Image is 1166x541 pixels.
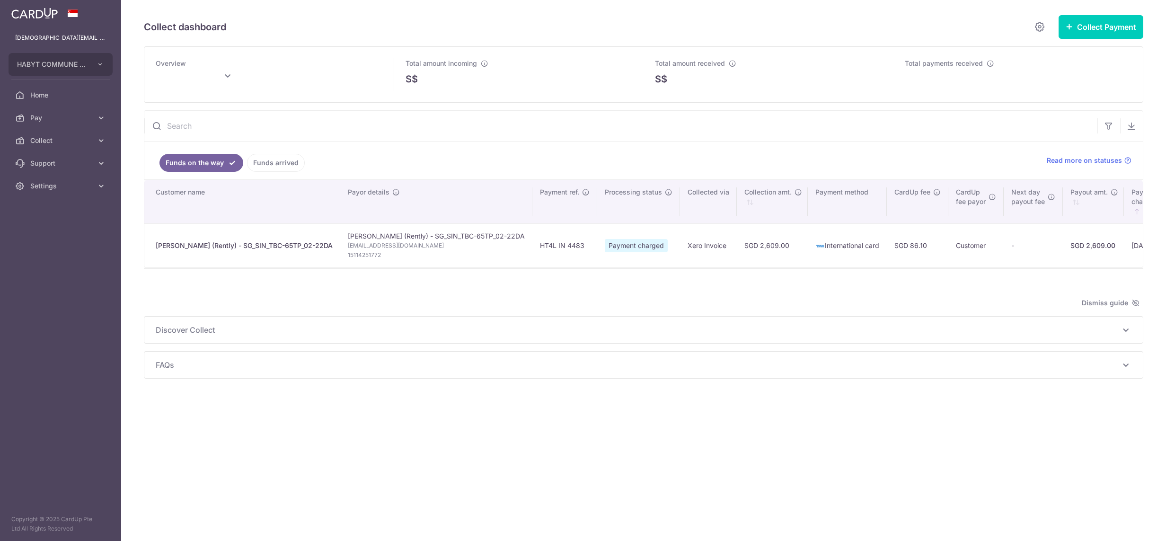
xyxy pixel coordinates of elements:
[540,187,579,197] span: Payment ref.
[905,59,983,67] span: Total payments received
[737,223,808,267] td: SGD 2,609.00
[887,180,948,223] th: CardUp fee
[744,187,792,197] span: Collection amt.
[597,180,680,223] th: Processing status
[144,19,226,35] h5: Collect dashboard
[144,180,340,223] th: Customer name
[1070,187,1108,197] span: Payout amt.
[655,59,725,67] span: Total amount received
[948,180,1004,223] th: CardUpfee payor
[1059,15,1143,39] button: Collect Payment
[406,59,477,67] span: Total amount incoming
[15,33,106,43] p: [DEMOGRAPHIC_DATA][EMAIL_ADDRESS][DOMAIN_NAME]
[30,136,93,145] span: Collect
[30,181,93,191] span: Settings
[1011,187,1045,206] span: Next day payout fee
[156,59,186,67] span: Overview
[30,90,93,100] span: Home
[156,359,1120,371] span: FAQs
[9,53,113,76] button: HABYT COMMUNE SINGAPORE 2 PTE. LTD.
[605,187,662,197] span: Processing status
[1004,180,1063,223] th: Next daypayout fee
[406,72,418,86] span: S$
[1082,297,1139,309] span: Dismiss guide
[655,72,667,86] span: S$
[159,154,243,172] a: Funds on the way
[808,180,887,223] th: Payment method
[956,187,986,206] span: CardUp fee payor
[808,223,887,267] td: International card
[815,241,825,251] img: american-express-sm-c955881869ff4294d00fd038735fb651958d7f10184fcf1bed3b24c57befb5f2.png
[11,8,58,19] img: CardUp
[887,223,948,267] td: SGD 86.10
[680,180,737,223] th: Collected via
[532,223,597,267] td: HT4L IN 4483
[894,187,930,197] span: CardUp fee
[948,223,1004,267] td: Customer
[156,241,333,250] div: [PERSON_NAME] (Rently) - SG_SIN_TBC-65TP_02-22DA
[532,180,597,223] th: Payment ref.
[156,359,1131,371] p: FAQs
[348,250,525,260] span: 15114251772
[340,180,532,223] th: Payor details
[30,113,93,123] span: Pay
[1047,156,1122,165] span: Read more on statuses
[737,180,808,223] th: Collection amt. : activate to sort column ascending
[680,223,737,267] td: Xero Invoice
[1070,241,1116,250] div: SGD 2,609.00
[605,239,668,252] span: Payment charged
[156,324,1120,336] span: Discover Collect
[30,159,93,168] span: Support
[247,154,305,172] a: Funds arrived
[144,111,1097,141] input: Search
[1063,180,1124,223] th: Payout amt. : activate to sort column ascending
[17,60,87,69] span: HABYT COMMUNE SINGAPORE 2 PTE. LTD.
[348,241,525,250] span: [EMAIL_ADDRESS][DOMAIN_NAME]
[1004,223,1063,267] td: -
[1047,156,1131,165] a: Read more on statuses
[348,187,389,197] span: Payor details
[156,324,1131,336] p: Discover Collect
[340,223,532,267] td: [PERSON_NAME] (Rently) - SG_SIN_TBC-65TP_02-22DA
